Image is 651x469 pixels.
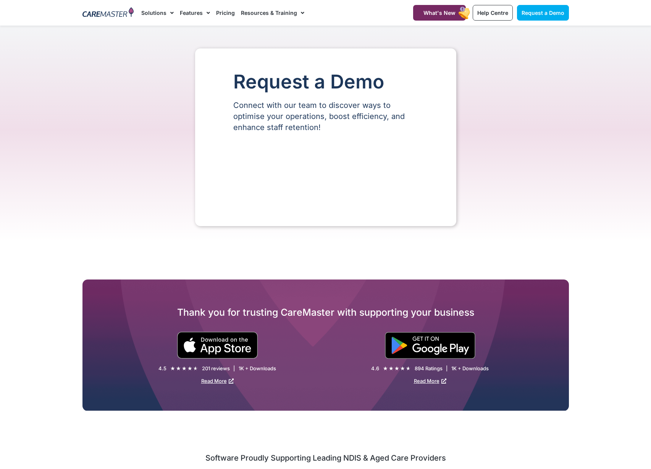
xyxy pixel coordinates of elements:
[385,332,475,359] img: "Get is on" Black Google play button.
[158,365,166,372] div: 4.5
[82,7,134,19] img: CareMaster Logo
[187,365,192,373] i: ★
[415,365,489,372] div: 894 Ratings | 1K + Downloads
[383,365,388,373] i: ★
[170,365,198,373] div: 4.5/5
[233,100,418,133] p: Connect with our team to discover ways to optimise your operations, boost efficiency, and enhance...
[522,10,564,16] span: Request a Demo
[477,10,508,16] span: Help Centre
[182,365,187,373] i: ★
[82,306,569,318] h2: Thank you for trusting CareMaster with supporting your business
[233,71,418,92] h1: Request a Demo
[176,365,181,373] i: ★
[517,5,569,21] a: Request a Demo
[201,378,234,384] a: Read More
[233,146,418,203] iframe: Form 0
[400,365,405,373] i: ★
[371,365,379,372] div: 4.6
[423,10,456,16] span: What's New
[406,365,411,373] i: ★
[82,453,569,463] h2: Software Proudly Supporting Leading NDIS & Aged Care Providers
[473,5,513,21] a: Help Centre
[383,365,411,373] div: 4.6/5
[193,365,198,373] i: ★
[177,332,258,359] img: small black download on the apple app store button.
[394,365,399,373] i: ★
[170,365,175,373] i: ★
[389,365,394,373] i: ★
[202,365,276,372] div: 201 reviews | 1K + Downloads
[414,378,446,384] a: Read More
[413,5,466,21] a: What's New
